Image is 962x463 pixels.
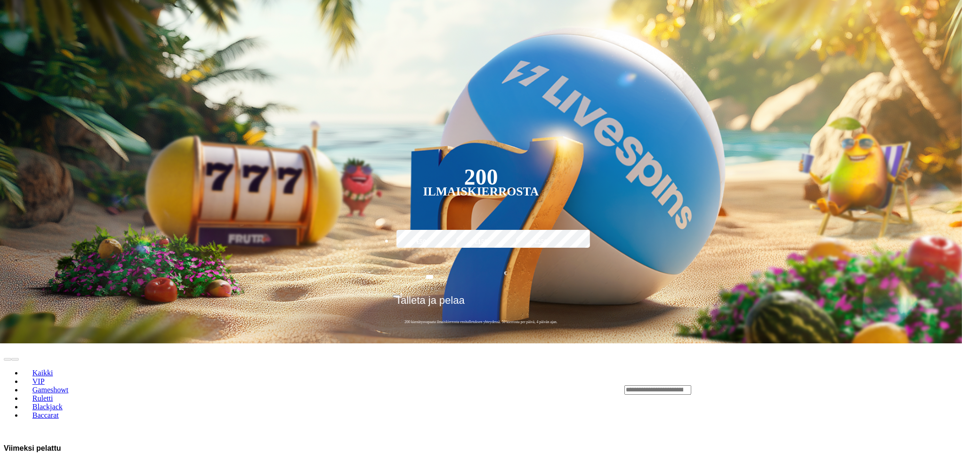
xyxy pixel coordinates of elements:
[29,377,49,385] span: VIP
[4,353,606,427] nav: Lobby
[4,358,11,361] button: prev slide
[23,399,73,414] a: Blackjack
[4,343,958,436] header: Lobby
[23,374,54,388] a: VIP
[393,319,569,325] span: 200 kierrätysvapaata ilmaiskierrosta ensitalletuksen yhteydessä. 50 kierrosta per päivä, 4 päivän...
[23,408,69,422] a: Baccarat
[454,228,508,256] label: €150
[393,294,569,314] button: Talleta ja pelaa
[394,228,448,256] label: €50
[23,391,63,405] a: Ruletti
[514,228,568,256] label: €250
[29,411,63,419] span: Baccarat
[29,394,57,402] span: Ruletti
[464,171,498,183] div: 200
[29,369,57,377] span: Kaikki
[4,444,61,453] h3: Viimeksi pelattu
[423,186,539,197] div: Ilmaiskierrosta
[23,366,63,380] a: Kaikki
[29,386,72,394] span: Gameshowt
[396,294,465,313] span: Talleta ja pelaa
[23,382,78,397] a: Gameshowt
[11,358,19,361] button: next slide
[624,385,691,395] input: Search
[504,269,507,278] span: €
[400,292,403,297] span: €
[29,403,66,411] span: Blackjack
